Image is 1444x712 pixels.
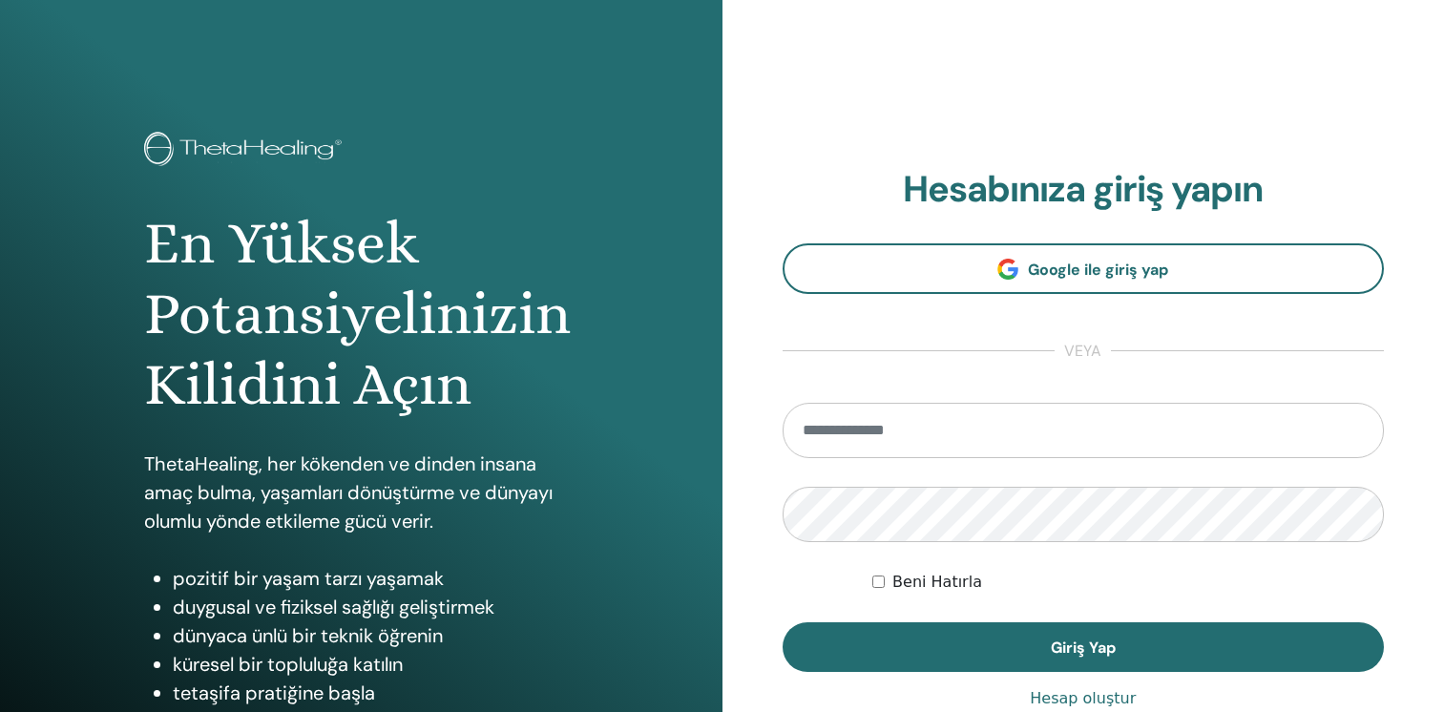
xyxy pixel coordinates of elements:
li: duygusal ve fiziksel sağlığı geliştirmek [173,593,577,621]
li: tetaşifa pratiğine başla [173,679,577,707]
span: Giriş Yap [1051,638,1116,658]
h1: En Yüksek Potansiyelinizin Kilidini Açın [144,208,577,421]
a: Google ile giriş yap [783,243,1385,294]
label: Beni Hatırla [892,571,982,594]
li: dünyaca ünlü bir teknik öğrenin [173,621,577,650]
span: veya [1055,340,1111,363]
h2: Hesabınıza giriş yapın [783,168,1385,212]
li: küresel bir topluluğa katılın [173,650,577,679]
button: Giriş Yap [783,622,1385,672]
span: Google ile giriş yap [1028,260,1168,280]
li: pozitif bir yaşam tarzı yaşamak [173,564,577,593]
div: Keep me authenticated indefinitely or until I manually logout [872,571,1384,594]
a: Hesap oluştur [1030,687,1136,710]
p: ThetaHealing, her kökenden ve dinden insana amaç bulma, yaşamları dönüştürme ve dünyayı olumlu yö... [144,450,577,535]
